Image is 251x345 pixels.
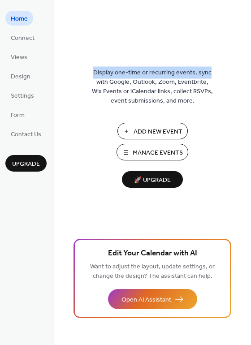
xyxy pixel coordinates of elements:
button: 🚀 Upgrade [122,171,183,188]
span: 🚀 Upgrade [127,174,177,186]
button: Manage Events [117,144,188,160]
a: Settings [5,88,39,103]
span: Home [11,14,28,24]
span: Edit Your Calendar with AI [108,247,197,260]
span: Form [11,111,25,120]
span: Views [11,53,27,62]
button: Upgrade [5,155,47,172]
button: Add New Event [117,123,188,139]
a: Home [5,11,33,26]
span: Display one-time or recurring events, sync with Google, Outlook, Zoom, Eventbrite, Wix Events or ... [92,68,213,106]
a: Design [5,69,36,83]
span: Settings [11,91,34,101]
span: Add New Event [134,127,182,137]
a: Connect [5,30,40,45]
span: Design [11,72,30,82]
a: Form [5,107,30,122]
a: Views [5,49,33,64]
span: Connect [11,34,35,43]
a: Contact Us [5,126,47,141]
span: Want to adjust the layout, update settings, or change the design? The assistant can help. [90,261,215,282]
span: Contact Us [11,130,41,139]
span: Upgrade [12,160,40,169]
span: Manage Events [133,148,183,158]
span: Open AI Assistant [121,295,171,305]
button: Open AI Assistant [108,289,197,309]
